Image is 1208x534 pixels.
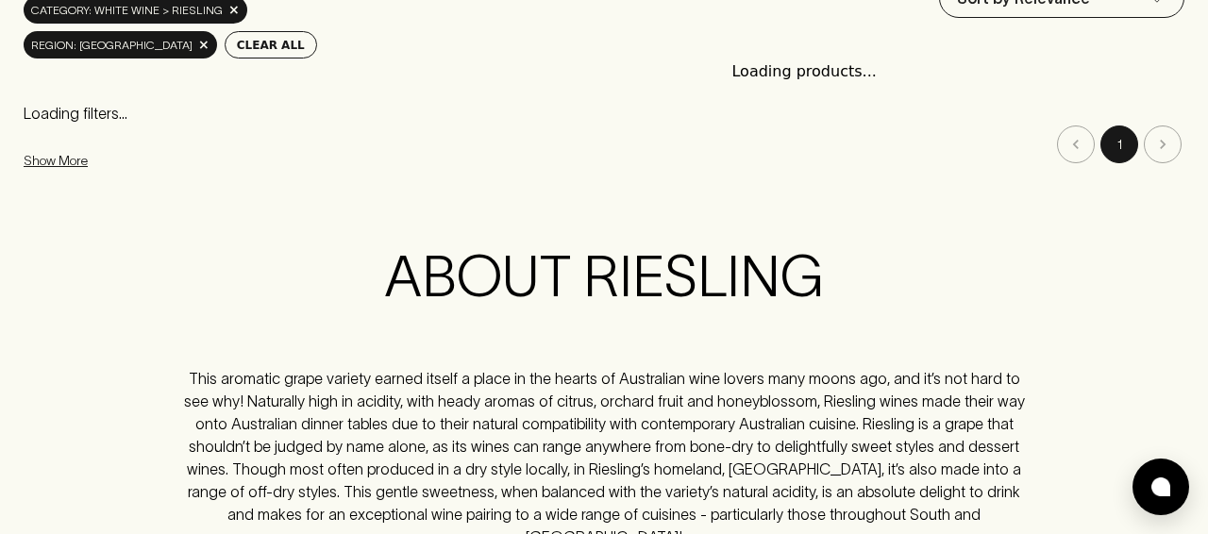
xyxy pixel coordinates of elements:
button: Clear All [225,31,317,58]
button: Show More [24,142,271,180]
img: bubble-icon [1151,477,1170,496]
nav: pagination navigation [424,125,1184,163]
span: Category: white wine > riesling [31,1,223,20]
span: region: [GEOGRAPHIC_DATA] [31,36,193,55]
button: page 1 [1100,125,1138,163]
div: Loading products... [424,42,1184,102]
h2: ABOUT RIESLING [181,242,1027,310]
p: Loading filters... [24,102,405,125]
span: × [198,35,210,55]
